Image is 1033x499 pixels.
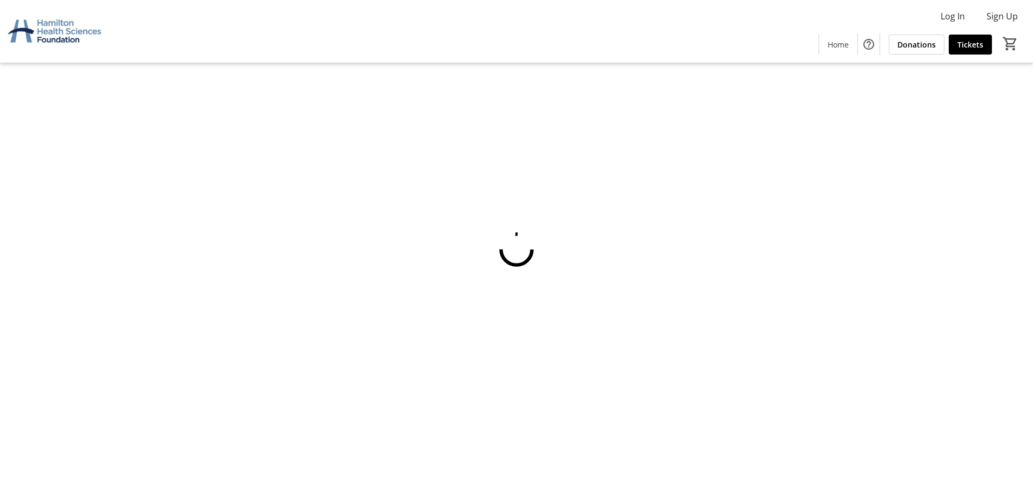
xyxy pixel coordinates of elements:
span: Home [828,39,849,50]
span: Sign Up [987,10,1018,23]
button: Help [858,33,880,55]
img: Hamilton Health Sciences Foundation's Logo [6,4,103,58]
span: Log In [941,10,965,23]
a: Tickets [949,35,992,55]
a: Home [819,35,857,55]
button: Cart [1001,34,1020,53]
button: Log In [932,8,974,25]
span: Donations [897,39,936,50]
span: Tickets [957,39,983,50]
a: Donations [889,35,944,55]
button: Sign Up [978,8,1027,25]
